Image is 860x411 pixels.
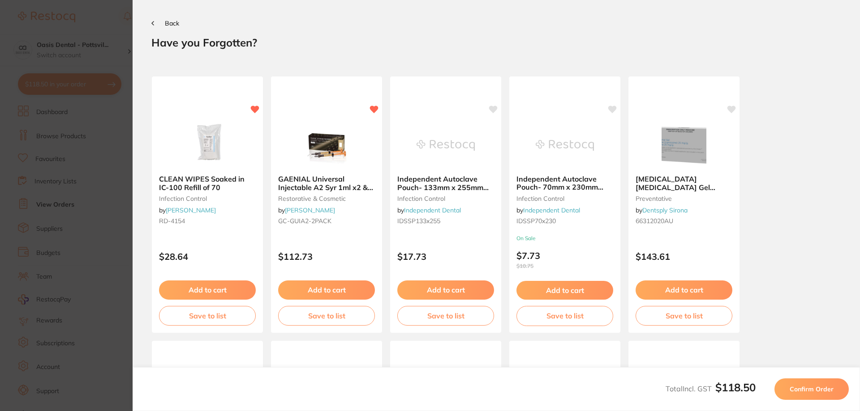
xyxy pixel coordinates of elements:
h2: Have you Forgotten? [151,36,841,49]
button: Save to list [278,306,375,326]
button: Save to list [516,306,613,326]
img: GAENIAL Universal Injectable A2 Syr 1ml x2 & 20 Disp tips [297,123,356,168]
img: Independent Autoclave Pouch- 70mm x 230mm (Box of 200) ** BUY 5 RECEIVE 1 FREE OR BUY 10 GET 3 FR... [536,123,594,168]
small: IDSSP133x255 [397,217,494,225]
b: GAENIAL Universal Injectable A2 Syr 1ml x2 & 20 Disp tips [278,175,375,191]
small: infection control [159,195,256,202]
b: Oraqix Periodontal Gel Lignocaine 25 mg/g, Prilocaine 25mg/g [636,175,732,191]
p: $28.64 [159,251,256,262]
p: $112.73 [278,251,375,262]
button: Save to list [636,306,732,326]
small: RD-4154 [159,217,256,225]
small: IDSSP70x230 [516,217,613,225]
a: [PERSON_NAME] [285,206,335,214]
span: $10.75 [516,263,613,269]
small: On Sale [516,235,613,242]
span: by [636,206,688,214]
img: Independent Autoclave Pouch- 133mm x 255mm (Box of 200) ** BUY 5 RECEIVE 1 FREE OR BUY 10 GET 3 F... [417,123,475,168]
button: Save to list [397,306,494,326]
span: by [516,206,580,214]
small: restorative & cosmetic [278,195,375,202]
small: infection control [397,195,494,202]
b: Independent Autoclave Pouch- 70mm x 230mm (Box of 200) ** BUY 5 RECEIVE 1 FREE OR BUY 10 GET 3 FR... [516,175,613,191]
img: Oraqix Periodontal Gel Lignocaine 25 mg/g, Prilocaine 25mg/g [655,123,713,168]
button: Save to list [159,306,256,326]
small: infection control [516,195,613,202]
span: by [278,206,335,214]
button: Confirm Order [774,378,849,400]
b: $118.50 [715,381,756,394]
p: $17.73 [397,251,494,262]
button: Add to cart [278,280,375,299]
span: by [159,206,216,214]
span: Confirm Order [790,385,834,393]
button: Add to cart [516,281,613,300]
b: CLEAN WIPES Soaked in IC-100 Refill of 70 [159,175,256,191]
b: Independent Autoclave Pouch- 133mm x 255mm (Box of 200) ** BUY 5 RECEIVE 1 FREE OR BUY 10 GET 3 F... [397,175,494,191]
small: preventative [636,195,732,202]
a: [PERSON_NAME] [166,206,216,214]
small: GC-GUIA2-2PACK [278,217,375,225]
small: 66312020AU [636,217,732,225]
p: $143.61 [636,251,732,262]
span: by [397,206,461,214]
button: Add to cart [636,280,732,299]
span: Back [165,19,179,27]
button: Back [151,20,179,27]
img: CLEAN WIPES Soaked in IC-100 Refill of 70 [178,123,236,168]
button: Add to cart [397,280,494,299]
a: Independent Dental [523,206,580,214]
a: Dentsply Sirona [642,206,688,214]
span: Total Incl. GST [666,384,756,393]
button: Add to cart [159,280,256,299]
a: Independent Dental [404,206,461,214]
p: $7.73 [516,250,613,269]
